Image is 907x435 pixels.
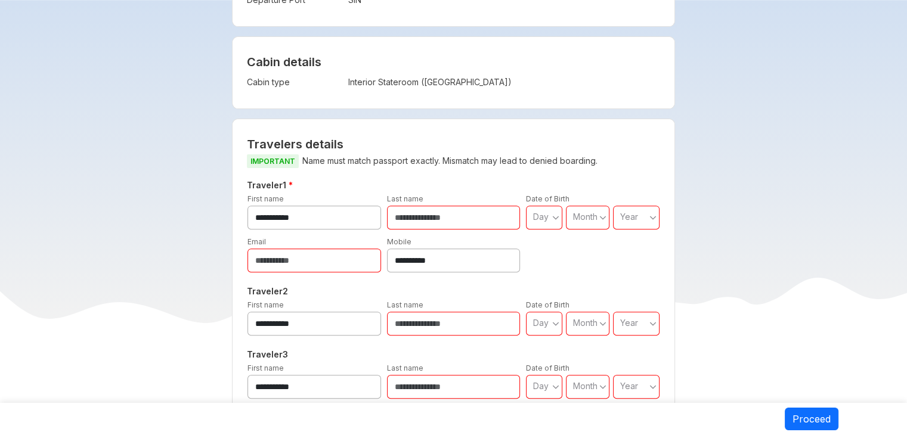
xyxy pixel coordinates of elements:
[526,194,569,203] label: Date of Birth
[247,154,299,168] span: IMPORTANT
[573,381,598,391] span: Month
[552,212,559,223] svg: angle down
[599,212,606,223] svg: angle down
[620,318,638,328] span: Year
[247,74,342,91] td: Cabin type
[247,137,660,151] h2: Travelers details
[552,318,559,330] svg: angle down
[573,318,598,328] span: Month
[247,300,284,309] label: First name
[387,300,423,309] label: Last name
[244,178,663,192] h5: Traveler 1
[599,381,606,393] svg: angle down
[244,284,663,299] h5: Traveler 2
[533,318,549,328] span: Day
[247,154,660,169] p: Name must match passport exactly. Mismatch may lead to denied boarding.
[387,194,423,203] label: Last name
[533,212,549,222] span: Day
[620,212,638,222] span: Year
[526,300,569,309] label: Date of Birth
[244,347,663,362] h5: Traveler 3
[649,318,657,330] svg: angle down
[599,318,606,330] svg: angle down
[573,212,598,222] span: Month
[387,237,411,246] label: Mobile
[247,237,266,246] label: Email
[247,363,284,372] label: First name
[526,363,569,372] label: Date of Birth
[247,55,660,69] h4: Cabin details
[620,381,638,391] span: Year
[342,74,348,91] td: :
[387,363,423,372] label: Last name
[785,408,838,430] button: Proceed
[348,74,568,91] td: Interior Stateroom ([GEOGRAPHIC_DATA])
[552,381,559,393] svg: angle down
[533,381,549,391] span: Day
[649,381,657,393] svg: angle down
[649,212,657,223] svg: angle down
[247,194,284,203] label: First name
